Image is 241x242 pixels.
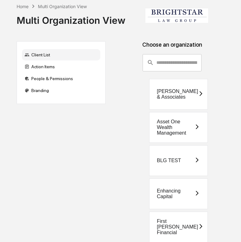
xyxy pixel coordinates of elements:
div: Choose an organization [111,41,233,54]
div: Enhancing Capital [157,188,194,199]
div: [PERSON_NAME] & Associates [157,89,198,100]
div: consultant-dashboard__filter-organizations-search-bar [143,54,202,71]
div: People & Permissions [22,73,100,84]
div: Action Items [22,61,100,72]
div: Client List [22,49,100,60]
div: Home [17,4,29,9]
div: Asset One Wealth Management [157,119,194,136]
div: Multi Organization View [38,4,87,9]
div: Branding [22,85,100,96]
div: Multi Organization View [17,10,125,26]
div: BLG TEST [157,158,181,163]
img: Brightstar Law Group [145,8,208,23]
div: First [PERSON_NAME] Financial [157,219,198,235]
